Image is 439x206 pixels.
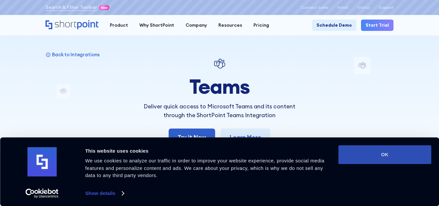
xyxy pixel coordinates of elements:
[139,22,174,29] div: Why ShortPoint
[85,158,324,178] span: We use cookies to analyze our traffic in order to improve your website experience, provide social...
[52,51,100,58] p: Back to Integrations
[104,20,134,31] a: Product
[338,145,431,164] button: OK
[85,147,331,155] div: This website uses cookies
[337,5,348,10] a: Install
[357,5,370,10] a: Status
[14,188,71,198] a: Usercentrics Cookiebot - opens in a new window
[186,22,207,29] div: Company
[248,20,275,31] a: Pricing
[361,20,394,31] a: Start Trial
[110,22,128,29] div: Product
[180,20,213,31] a: Company
[45,20,98,30] a: Home
[301,5,328,10] a: Contact Sales
[312,20,356,31] a: Schedule Demo
[213,20,248,31] a: Resources
[134,75,305,98] h1: Teams
[221,129,270,146] a: Learn More
[45,4,97,11] a: Search & Filter Toolbar
[379,5,394,10] a: Support
[134,20,180,31] a: Why ShortPoint
[27,147,57,177] img: logo
[169,129,215,146] a: Try it Now
[45,51,100,58] a: Back to Integrations
[213,57,226,71] img: Teams
[85,188,123,198] a: Show details
[134,102,305,119] p: Deliver quick access to Microsoft Teams and its content through the ShortPoint Teams Integration
[218,22,242,29] div: Resources
[253,22,269,29] div: Pricing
